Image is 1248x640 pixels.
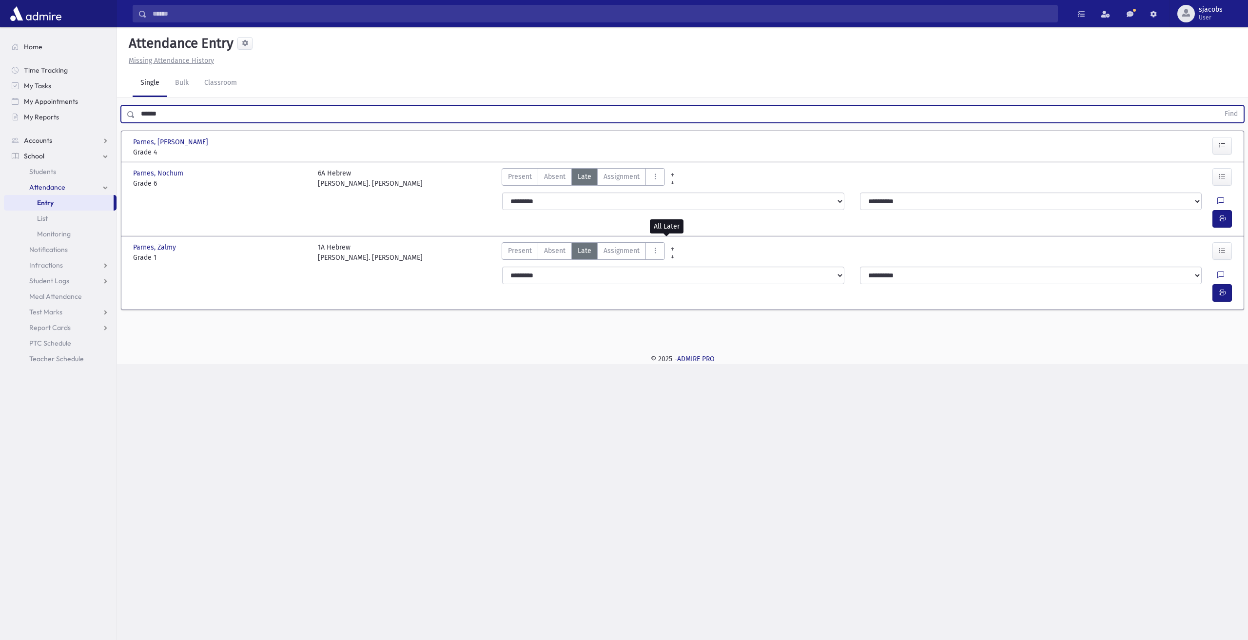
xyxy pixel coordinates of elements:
[4,109,117,125] a: My Reports
[4,351,117,367] a: Teacher Schedule
[4,195,114,211] a: Entry
[24,152,44,160] span: School
[4,273,117,289] a: Student Logs
[129,57,214,65] u: Missing Attendance History
[544,172,565,182] span: Absent
[4,39,117,55] a: Home
[4,320,117,335] a: Report Cards
[604,246,640,256] span: Assignment
[133,147,308,157] span: Grade 4
[8,4,64,23] img: AdmirePro
[29,354,84,363] span: Teacher Schedule
[29,261,63,270] span: Infractions
[24,113,59,121] span: My Reports
[29,308,62,316] span: Test Marks
[544,246,565,256] span: Absent
[4,62,117,78] a: Time Tracking
[29,292,82,301] span: Meal Attendance
[604,172,640,182] span: Assignment
[1199,14,1223,21] span: User
[4,289,117,304] a: Meal Attendance
[133,168,185,178] span: Parnes, Nochum
[578,246,591,256] span: Late
[318,168,423,189] div: 6A Hebrew [PERSON_NAME]. [PERSON_NAME]
[677,355,715,363] a: ADMIRE PRO
[4,94,117,109] a: My Appointments
[125,35,234,52] h5: Attendance Entry
[37,230,71,238] span: Monitoring
[24,97,78,106] span: My Appointments
[4,179,117,195] a: Attendance
[37,214,48,223] span: List
[4,242,117,257] a: Notifications
[4,304,117,320] a: Test Marks
[29,276,69,285] span: Student Logs
[4,133,117,148] a: Accounts
[4,78,117,94] a: My Tasks
[1199,6,1223,14] span: sjacobs
[133,137,210,147] span: Parnes, [PERSON_NAME]
[29,323,71,332] span: Report Cards
[29,245,68,254] span: Notifications
[502,168,665,189] div: AttTypes
[167,70,196,97] a: Bulk
[24,42,42,51] span: Home
[29,167,56,176] span: Students
[4,335,117,351] a: PTC Schedule
[1219,106,1244,122] button: Find
[196,70,245,97] a: Classroom
[502,242,665,263] div: AttTypes
[24,66,68,75] span: Time Tracking
[29,339,71,348] span: PTC Schedule
[4,226,117,242] a: Monitoring
[4,257,117,273] a: Infractions
[37,198,54,207] span: Entry
[133,242,178,252] span: Parnes, Zalmy
[133,178,308,189] span: Grade 6
[29,183,65,192] span: Attendance
[508,246,532,256] span: Present
[133,252,308,263] span: Grade 1
[4,164,117,179] a: Students
[24,136,52,145] span: Accounts
[147,5,1057,22] input: Search
[133,354,1232,364] div: © 2025 -
[578,172,591,182] span: Late
[508,172,532,182] span: Present
[133,70,167,97] a: Single
[318,242,423,263] div: 1A Hebrew [PERSON_NAME]. [PERSON_NAME]
[125,57,214,65] a: Missing Attendance History
[4,211,117,226] a: List
[24,81,51,90] span: My Tasks
[4,148,117,164] a: School
[650,219,683,233] div: All Later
